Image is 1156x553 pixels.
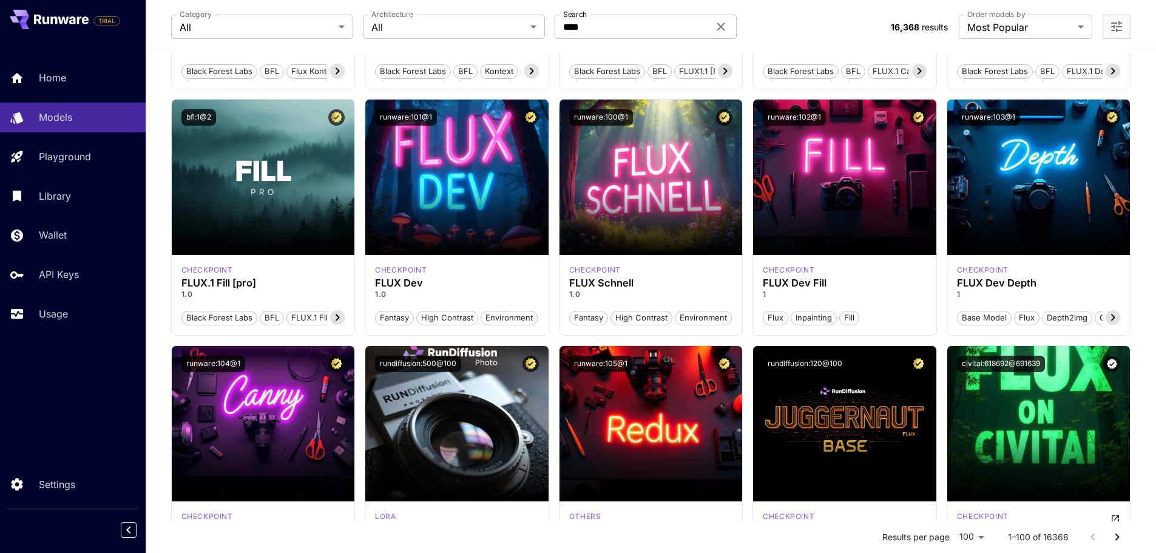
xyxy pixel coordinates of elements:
[647,63,672,79] button: BFL
[1110,511,1120,526] button: Open in CivitAI
[763,265,814,276] div: FLUX.1 D
[39,228,67,242] p: Wallet
[967,9,1025,19] label: Order models by
[569,109,633,126] button: runware:100@1
[957,265,1009,276] p: checkpoint
[260,310,284,325] button: BFL
[882,531,950,543] p: Results per page
[286,63,343,79] button: Flux Kontext
[375,109,437,126] button: runware:101@1
[675,66,753,78] span: FLUX1.1 [pro] Ultra
[763,511,814,522] p: checkpoint
[763,66,838,78] span: Black Forest Labs
[569,265,621,276] div: FLUX.1 S
[922,22,948,32] span: results
[569,310,608,325] button: Fantasy
[39,267,79,282] p: API Keys
[791,312,836,324] span: Inpainting
[39,307,68,321] p: Usage
[957,109,1020,126] button: runware:103@1
[181,277,345,289] h3: FLUX.1 Fill [pro]
[763,511,814,522] div: FLUX.1 D
[648,66,671,78] span: BFL
[181,265,233,276] p: checkpoint
[840,312,859,324] span: Fill
[569,63,645,79] button: Black Forest Labs
[481,312,537,324] span: Environment
[328,109,345,126] button: Certified Model – Vetted for best performance and includes a commercial license.
[570,66,644,78] span: Black Forest Labs
[121,522,137,538] button: Collapse sidebar
[130,519,146,541] div: Collapse sidebar
[957,63,1033,79] button: Black Forest Labs
[182,312,257,324] span: Black Forest Labs
[181,310,257,325] button: Black Forest Labs
[181,511,233,522] p: checkpoint
[957,289,1121,300] p: 1
[763,109,826,126] button: runware:102@1
[181,289,345,300] p: 1.0
[1043,312,1092,324] span: depth2img
[957,265,1009,276] div: FLUX.1 D
[570,312,607,324] span: Fantasy
[522,356,539,372] button: Certified Model – Vetted for best performance and includes a commercial license.
[375,265,427,276] div: FLUX.1 D
[181,265,233,276] div: fluxpro
[910,109,927,126] button: Certified Model – Vetted for best performance and includes a commercial license.
[957,356,1045,372] button: civitai:618692@691639
[39,70,66,85] p: Home
[958,66,1032,78] span: Black Forest Labs
[376,66,450,78] span: Black Forest Labs
[181,356,245,372] button: runware:104@1
[328,356,345,372] button: Certified Model – Vetted for best performance and includes a commercial license.
[522,109,539,126] button: Certified Model – Vetted for best performance and includes a commercial license.
[287,312,355,324] span: FLUX.1 Fill [pro]
[569,289,733,300] p: 1.0
[957,277,1121,289] h3: FLUX Dev Depth
[910,356,927,372] button: Certified Model – Vetted for best performance and includes a commercial license.
[93,13,120,28] span: Add your payment card to enable full platform functionality.
[763,356,847,372] button: rundiffusion:120@100
[181,63,257,79] button: Black Forest Labs
[1095,312,1144,324] span: controlnet
[763,310,788,325] button: Flux
[39,477,75,492] p: Settings
[260,63,284,79] button: BFL
[39,110,72,124] p: Models
[839,310,859,325] button: Fill
[39,189,71,203] p: Library
[957,511,1009,526] div: FLUX.1 D
[955,528,989,546] div: 100
[180,20,334,35] span: All
[791,310,837,325] button: Inpainting
[674,63,754,79] button: FLUX1.1 [pro] Ultra
[675,312,731,324] span: Environment
[375,289,539,300] p: 1.0
[481,310,538,325] button: Environment
[868,63,951,79] button: FLUX.1 Canny [pro]
[716,109,732,126] button: Certified Model – Vetted for best performance and includes a commercial license.
[763,277,927,289] div: FLUX Dev Fill
[94,16,120,25] span: TRIAL
[375,356,461,372] button: rundiffusion:500@100
[569,356,632,372] button: runware:105@1
[1062,63,1143,79] button: FLUX.1 Depth [pro]
[375,310,414,325] button: Fantasy
[1104,356,1120,372] button: Verified working
[375,277,539,289] h3: FLUX Dev
[1109,19,1124,35] button: Open more filters
[610,310,672,325] button: High Contrast
[453,63,478,79] button: BFL
[611,312,672,324] span: High Contrast
[1036,66,1059,78] span: BFL
[716,356,732,372] button: Certified Model – Vetted for best performance and includes a commercial license.
[841,63,865,79] button: BFL
[569,511,601,522] p: others
[375,511,396,522] div: FLUX.1 D
[287,66,342,78] span: Flux Kontext
[180,9,212,19] label: Category
[375,265,427,276] p: checkpoint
